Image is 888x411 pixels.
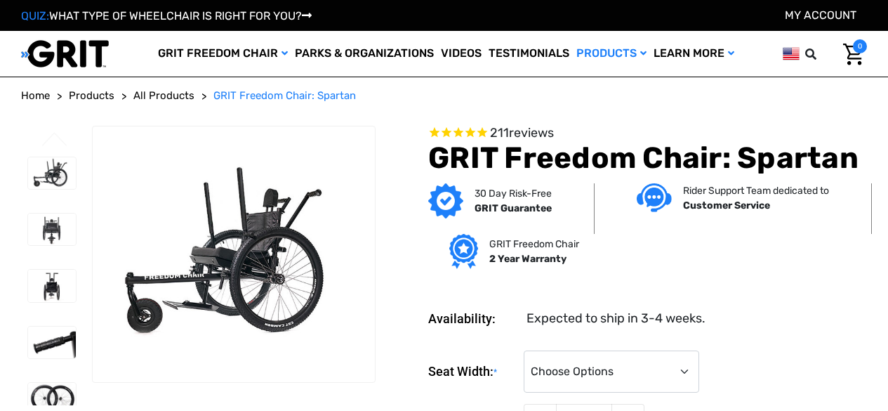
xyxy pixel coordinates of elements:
[489,253,566,265] strong: 2 Year Warranty
[650,31,738,77] a: Learn More
[683,200,770,211] strong: Customer Service
[133,88,194,104] a: All Products
[853,39,867,53] span: 0
[28,327,76,358] img: GRIT Freedom Chair: Spartan
[449,234,478,269] img: Grit freedom
[40,132,69,149] button: Go to slide 4 of 4
[637,183,672,212] img: Customer service
[475,186,552,201] p: 30 Day Risk-Free
[28,214,76,245] img: GRIT Freedom Chair: Spartan
[21,88,867,104] nav: Breadcrumb
[490,125,554,141] span: 211 reviews
[573,31,650,77] a: Products
[437,31,485,77] a: Videos
[428,141,867,176] h1: GRIT Freedom Chair: Spartan
[21,89,50,102] span: Home
[428,126,867,141] span: Rated 4.6 out of 5 stars 211 reviews
[526,309,705,328] dd: Expected to ship in 3-4 weeks.
[21,88,50,104] a: Home
[843,44,863,65] img: Cart
[213,88,356,104] a: GRIT Freedom Chair: Spartan
[69,88,114,104] a: Products
[291,31,437,77] a: Parks & Organizations
[428,351,517,393] label: Seat Width:
[28,157,76,189] img: GRIT Freedom Chair: Spartan
[683,183,829,198] p: Rider Support Team dedicated to
[485,31,573,77] a: Testimonials
[428,309,517,328] dt: Availability:
[428,183,463,218] img: GRIT Guarantee
[69,89,114,102] span: Products
[833,39,867,69] a: Cart with 0 items
[93,159,375,348] img: GRIT Freedom Chair: Spartan
[785,8,856,22] a: Account
[475,202,552,214] strong: GRIT Guarantee
[28,270,76,301] img: GRIT Freedom Chair: Spartan
[133,89,194,102] span: All Products
[21,9,312,22] a: QUIZ:WHAT TYPE OF WHEELCHAIR IS RIGHT FOR YOU?
[21,9,49,22] span: QUIZ:
[811,39,833,69] input: Search
[154,31,291,77] a: GRIT Freedom Chair
[213,89,356,102] span: GRIT Freedom Chair: Spartan
[489,237,579,252] p: GRIT Freedom Chair
[21,39,109,68] img: GRIT All-Terrain Wheelchair and Mobility Equipment
[783,45,800,63] img: us.png
[509,125,554,141] span: reviews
